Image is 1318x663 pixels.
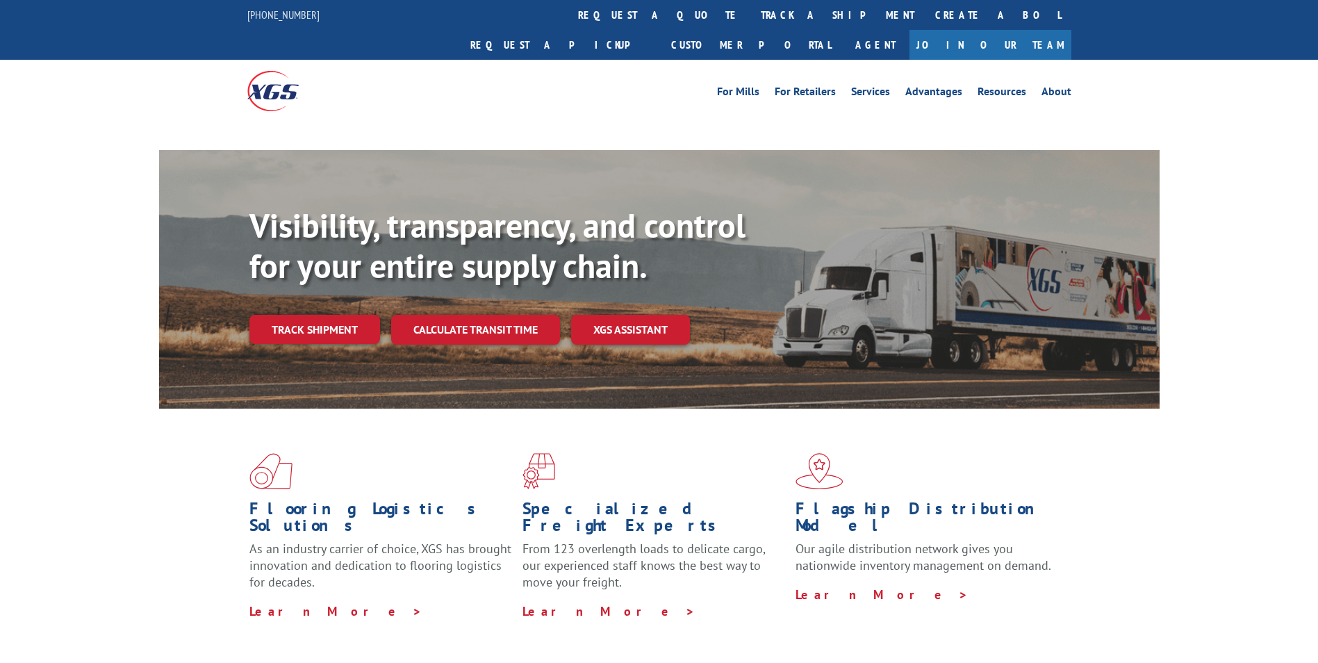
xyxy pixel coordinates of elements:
a: Learn More > [522,603,695,619]
h1: Specialized Freight Experts [522,500,785,541]
a: XGS ASSISTANT [571,315,690,345]
a: Agent [841,30,909,60]
img: xgs-icon-total-supply-chain-intelligence-red [249,453,293,489]
a: For Retailers [775,86,836,101]
b: Visibility, transparency, and control for your entire supply chain. [249,204,746,287]
a: Advantages [905,86,962,101]
a: [PHONE_NUMBER] [247,8,320,22]
a: Request a pickup [460,30,661,60]
a: About [1041,86,1071,101]
img: xgs-icon-focused-on-flooring-red [522,453,555,489]
span: As an industry carrier of choice, XGS has brought innovation and dedication to flooring logistics... [249,541,511,590]
a: Join Our Team [909,30,1071,60]
h1: Flagship Distribution Model [796,500,1058,541]
a: Track shipment [249,315,380,344]
a: Calculate transit time [391,315,560,345]
a: Learn More > [249,603,422,619]
a: Learn More > [796,587,969,603]
a: Services [851,86,890,101]
img: xgs-icon-flagship-distribution-model-red [796,453,843,489]
a: Resources [978,86,1026,101]
a: Customer Portal [661,30,841,60]
h1: Flooring Logistics Solutions [249,500,512,541]
p: From 123 overlength loads to delicate cargo, our experienced staff knows the best way to move you... [522,541,785,603]
a: For Mills [717,86,759,101]
span: Our agile distribution network gives you nationwide inventory management on demand. [796,541,1051,573]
